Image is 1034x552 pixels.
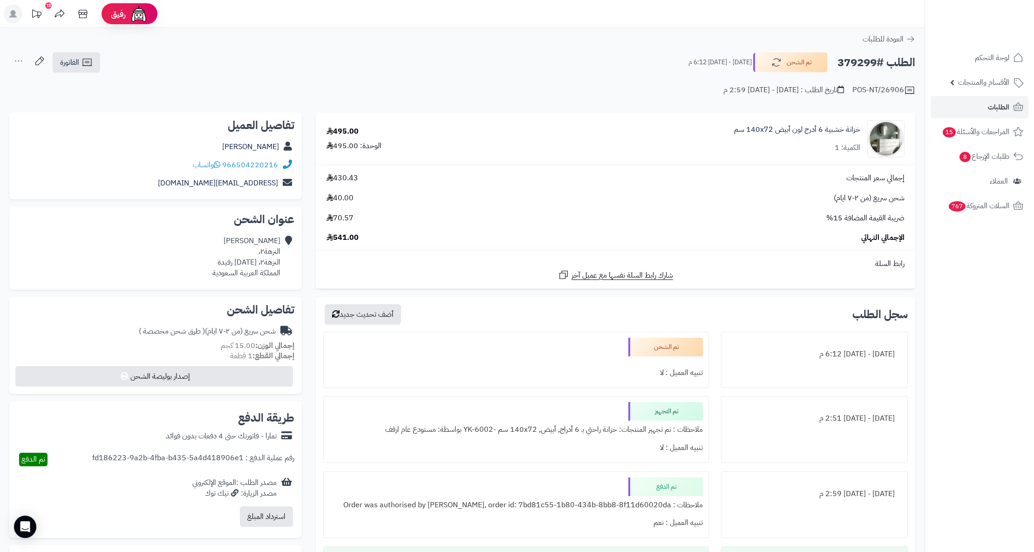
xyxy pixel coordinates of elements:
a: العملاء [931,170,1028,192]
a: خزانة خشبية 6 أدرج لون أبيض 140x72 سم [734,124,860,135]
a: واتساب [193,159,220,170]
h2: طريقة الدفع [238,412,294,423]
span: الطلبات [988,101,1009,114]
div: تاريخ الطلب : [DATE] - [DATE] 2:59 م [723,85,844,95]
span: الفاتورة [60,57,79,68]
img: logo-2.png [971,9,1025,28]
div: تنبيه العميل : لا [329,364,703,382]
div: ملاحظات : تم تجهيز المنتجات: خزانة راحتي بـ 6 أدراج, أبيض, ‎140x72 سم‏ -YK-6002 بواسطة: مستودع عا... [329,421,703,439]
div: تمارا - فاتورتك حتى 4 دفعات بدون فوائد [166,431,277,442]
a: [EMAIL_ADDRESS][DOMAIN_NAME] [158,177,278,189]
a: لوحة التحكم [931,47,1028,69]
div: تم الدفع [628,477,703,496]
div: تنبيه العميل : نعم [329,514,703,532]
div: الكمية: 1 [835,143,860,153]
span: الإجمالي النهائي [861,232,905,243]
span: 767 [948,201,966,212]
small: 1 قطعة [230,350,294,361]
h3: سجل الطلب [852,309,908,320]
div: تم التجهيز [628,402,703,421]
div: الوحدة: 495.00 [327,141,381,151]
div: شحن سريع (من ٢-٧ ايام) [139,326,276,337]
span: ضريبة القيمة المضافة 15% [826,213,905,224]
span: المراجعات والأسئلة [942,125,1009,138]
small: 15.00 كجم [221,340,294,351]
button: إصدار بوليصة الشحن [15,366,293,387]
div: [PERSON_NAME] النزهة٢، النزهة٢، [DATE] رفيدة المملكة العربية السعودية [212,236,280,278]
span: شارك رابط السلة نفسها مع عميل آخر [571,270,673,281]
span: 541.00 [327,232,359,243]
a: الطلبات [931,96,1028,118]
a: العودة للطلبات [863,34,915,45]
div: Open Intercom Messenger [14,516,36,538]
button: أضف تحديث جديد [325,304,401,325]
div: [DATE] - [DATE] 6:12 م [727,345,902,363]
a: تحديثات المنصة [25,5,48,26]
span: تم الدفع [21,454,45,465]
h2: تفاصيل العميل [17,120,294,131]
div: ملاحظات : Order was authorised by [PERSON_NAME], order id: 7bd81c55-1b80-434b-8bb8-8f11d60020da [329,496,703,514]
button: استرداد المبلغ [240,506,293,527]
span: رفيق [111,8,126,20]
div: تنبيه العميل : لا [329,439,703,457]
div: رقم عملية الدفع : fd186223-9a2b-4fba-b435-5a4d418906e1 [92,453,294,466]
strong: إجمالي الوزن: [255,340,294,351]
span: 15 [942,127,957,138]
h2: الطلب #379299 [837,53,915,72]
span: 8 [959,151,971,163]
button: تم الشحن [753,53,828,72]
div: مصدر الطلب :الموقع الإلكتروني [192,477,277,499]
span: شحن سريع (من ٢-٧ ايام) [834,193,905,204]
div: 495.00 [327,126,359,137]
span: إجمالي سعر المنتجات [846,173,905,184]
span: طلبات الإرجاع [959,150,1009,163]
span: الأقسام والمنتجات [958,76,1009,89]
img: 1746709299-1702541934053-68567865785768-1000x1000-90x90.jpg [868,120,904,157]
div: [DATE] - [DATE] 2:59 م [727,485,902,503]
strong: إجمالي القطع: [252,350,294,361]
div: [DATE] - [DATE] 2:51 م [727,409,902,428]
div: رابط السلة [320,259,912,269]
span: العودة للطلبات [863,34,904,45]
div: POS-NT/26906 [852,85,915,96]
span: 430.43 [327,173,358,184]
a: السلات المتروكة767 [931,195,1028,217]
div: تم الشحن [628,338,703,356]
a: شارك رابط السلة نفسها مع عميل آخر [558,269,673,281]
span: ( طرق شحن مخصصة ) [139,326,205,337]
span: السلات المتروكة [948,199,1009,212]
h2: تفاصيل الشحن [17,304,294,315]
small: [DATE] - [DATE] 6:12 م [688,58,752,67]
a: المراجعات والأسئلة15 [931,121,1028,143]
div: مصدر الزيارة: تيك توك [192,488,277,499]
h2: عنوان الشحن [17,214,294,225]
a: 966504220216 [222,159,278,170]
span: العملاء [990,175,1008,188]
a: الفاتورة [53,52,100,73]
span: لوحة التحكم [975,51,1009,64]
img: ai-face.png [129,5,148,23]
span: 40.00 [327,193,354,204]
a: [PERSON_NAME] [222,141,279,152]
span: 70.57 [327,213,354,224]
a: طلبات الإرجاع8 [931,145,1028,168]
div: 10 [45,2,52,9]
